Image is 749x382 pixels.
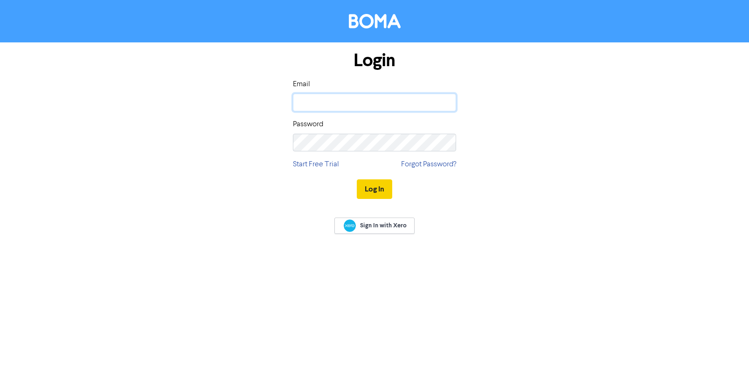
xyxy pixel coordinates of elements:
img: Xero logo [344,219,356,232]
button: Log In [357,179,392,199]
label: Password [293,119,323,130]
h1: Login [293,50,456,71]
a: Start Free Trial [293,159,339,170]
img: BOMA Logo [349,14,401,28]
label: Email [293,79,310,90]
a: Forgot Password? [401,159,456,170]
a: Sign In with Xero [334,218,415,234]
span: Sign In with Xero [360,221,407,230]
